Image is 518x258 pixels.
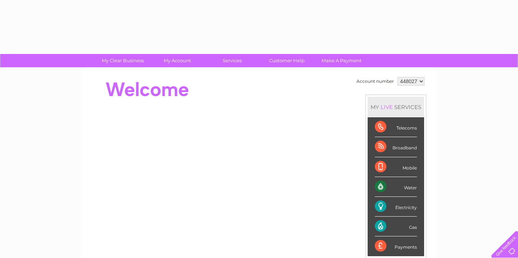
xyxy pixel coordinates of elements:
td: Account number [355,75,396,87]
div: Payments [375,236,417,256]
div: MY SERVICES [368,97,424,117]
div: Water [375,177,417,197]
a: Services [203,54,262,67]
div: Broadband [375,137,417,157]
div: Electricity [375,197,417,217]
div: Telecoms [375,117,417,137]
a: My Clear Business [93,54,153,67]
a: My Account [148,54,207,67]
a: Customer Help [257,54,317,67]
a: Make A Payment [312,54,371,67]
div: Gas [375,217,417,236]
div: Mobile [375,157,417,177]
div: LIVE [379,104,394,110]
